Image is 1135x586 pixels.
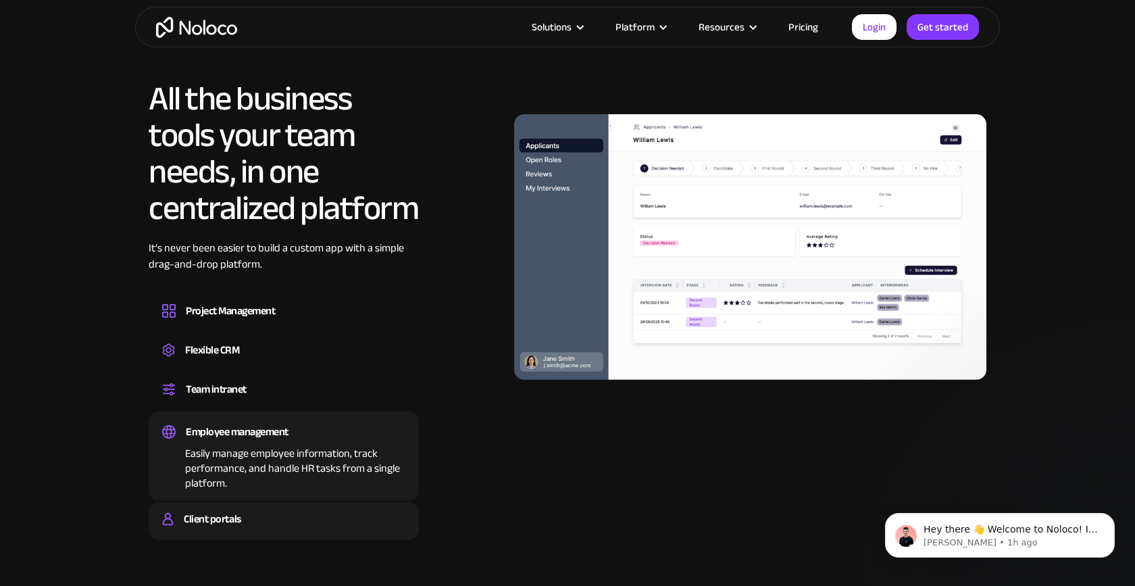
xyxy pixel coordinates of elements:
[599,18,682,36] div: Platform
[515,18,599,36] div: Solutions
[149,80,419,226] h2: All the business tools your team needs, in one centralized platform
[772,18,835,36] a: Pricing
[149,240,419,293] div: It’s never been easier to build a custom app with a simple drag-and-drop platform.
[865,485,1135,579] iframe: Intercom notifications message
[852,14,897,40] a: Login
[156,17,237,38] a: home
[185,340,239,360] div: Flexible CRM
[186,422,288,442] div: Employee management
[162,399,405,404] div: Set up a central space for your team to collaborate, share information, and stay up to date on co...
[184,509,241,529] div: Client portals
[186,301,275,321] div: Project Management
[699,18,745,36] div: Resources
[186,379,247,399] div: Team intranet
[162,529,405,533] div: Build a secure, fully-branded, and personalized client portal that lets your customers self-serve.
[907,14,979,40] a: Get started
[532,18,572,36] div: Solutions
[162,442,405,491] div: Easily manage employee information, track performance, and handle HR tasks from a single platform.
[162,321,405,325] div: Design custom project management tools to speed up workflows, track progress, and optimize your t...
[615,18,655,36] div: Platform
[162,360,405,364] div: Create a custom CRM that you can adapt to your business’s needs, centralize your workflows, and m...
[682,18,772,36] div: Resources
